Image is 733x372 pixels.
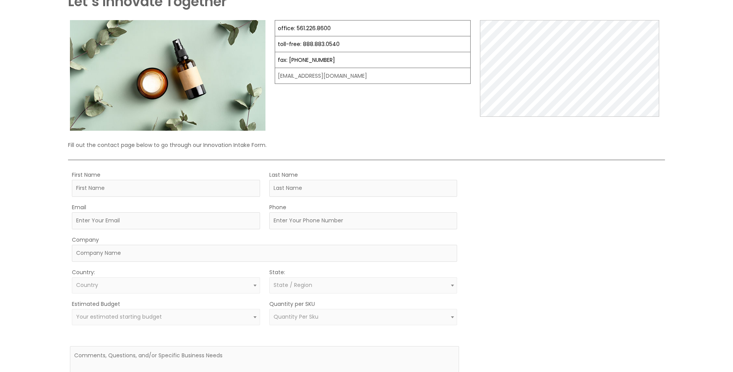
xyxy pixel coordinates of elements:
span: Your estimated starting budget [76,313,162,321]
input: Last Name [269,180,457,197]
label: First Name [72,170,100,180]
label: Last Name [269,170,298,180]
a: office: 561.226.8600 [278,24,331,32]
span: Quantity Per Sku [274,313,318,321]
span: Country [76,281,98,289]
label: Quantity per SKU [269,299,315,309]
label: Country: [72,267,95,277]
a: toll-free: 888.883.0540 [278,40,340,48]
img: Contact page image for private label skincare manufacturer Cosmetic solutions shows a skin care b... [70,20,266,130]
td: [EMAIL_ADDRESS][DOMAIN_NAME] [275,68,471,84]
label: Estimated Budget [72,299,120,309]
p: Fill out the contact page below to go through our Innovation Intake Form. [68,140,665,150]
label: Email [72,202,86,212]
input: Enter Your Phone Number [269,212,457,229]
label: Company [72,235,99,245]
input: Enter Your Email [72,212,260,229]
input: First Name [72,180,260,197]
a: fax: [PHONE_NUMBER] [278,56,335,64]
label: State: [269,267,285,277]
input: Company Name [72,245,457,262]
span: State / Region [274,281,312,289]
label: Phone [269,202,286,212]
